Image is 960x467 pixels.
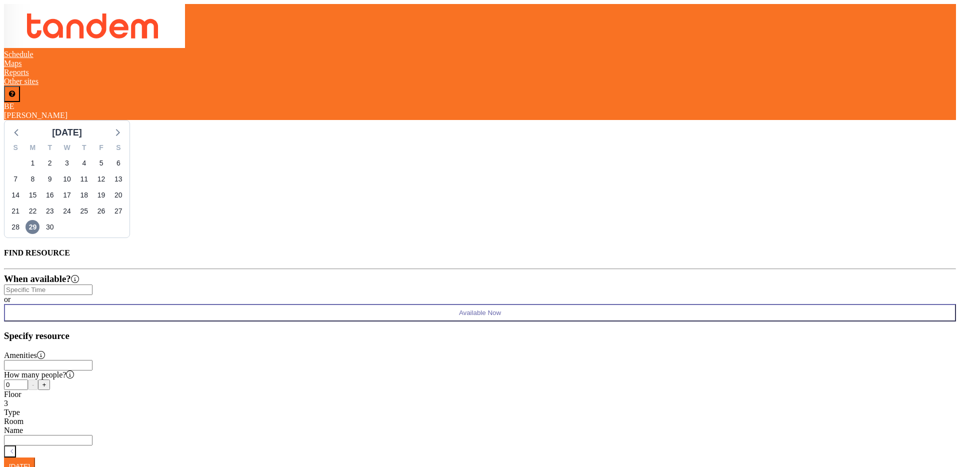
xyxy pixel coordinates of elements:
div: W [58,142,75,155]
div: Search for option [4,435,956,445]
h3: Specify resource [4,330,956,341]
span: or [4,295,10,303]
span: Monday, September 8, 2025 [25,172,39,186]
div: T [41,142,58,155]
span: Monday, September 22, 2025 [25,204,39,218]
button: - [28,379,38,390]
span: Friday, September 12, 2025 [94,172,108,186]
h4: FIND RESOURCE [4,248,956,257]
span: Sunday, September 7, 2025 [8,172,22,186]
span: Wednesday, September 24, 2025 [60,204,74,218]
label: How many people? [4,370,74,379]
a: Other sites [4,77,38,85]
span: Monday, September 15, 2025 [25,188,39,202]
div: M [24,142,41,155]
label: Name [4,426,23,434]
span: Wednesday, September 3, 2025 [60,156,74,170]
span: Friday, September 26, 2025 [94,204,108,218]
span: Sunday, September 28, 2025 [8,220,22,234]
span: Monday, September 1, 2025 [25,156,39,170]
button: Available Now [4,304,956,321]
img: organization-logo [4,4,185,48]
span: Saturday, September 6, 2025 [111,156,125,170]
label: Type [4,408,20,416]
input: Search for option [4,360,92,370]
a: Schedule [4,50,33,58]
div: Search for option [4,284,956,295]
span: Saturday, September 13, 2025 [111,172,125,186]
label: Amenities [4,351,45,359]
span: Available Now [459,309,501,316]
span: BE [4,102,14,110]
span: Monday, September 29, 2025 [25,220,39,234]
label: Floor [4,390,21,398]
a: Maps [4,59,22,67]
span: Tuesday, September 2, 2025 [43,156,57,170]
span: Wednesday, September 10, 2025 [60,172,74,186]
span: Thursday, September 11, 2025 [77,172,91,186]
div: S [7,142,24,155]
button: + [38,379,50,390]
span: Tuesday, September 9, 2025 [43,172,57,186]
input: Search for option [4,284,92,295]
span: Tuesday, September 23, 2025 [43,204,57,218]
div: T [75,142,92,155]
span: Friday, September 19, 2025 [94,188,108,202]
span: Saturday, September 27, 2025 [111,204,125,218]
span: Sunday, September 14, 2025 [8,188,22,202]
span: Thursday, September 25, 2025 [77,204,91,218]
span: Wednesday, September 17, 2025 [60,188,74,202]
div: Search for option [4,360,956,370]
span: Saturday, September 20, 2025 [111,188,125,202]
div: F [92,142,109,155]
span: Tuesday, September 16, 2025 [43,188,57,202]
span: Tuesday, September 30, 2025 [43,220,57,234]
span: 3 [4,399,8,407]
span: Thursday, September 18, 2025 [77,188,91,202]
input: Search for option [4,435,92,445]
span: [PERSON_NAME] [4,111,67,119]
div: S [110,142,127,155]
span: Thursday, September 4, 2025 [77,156,91,170]
span: Room [4,417,23,425]
span: Friday, September 5, 2025 [94,156,108,170]
div: [DATE] [52,125,82,139]
span: Sunday, September 21, 2025 [8,204,22,218]
a: Reports [4,68,29,76]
